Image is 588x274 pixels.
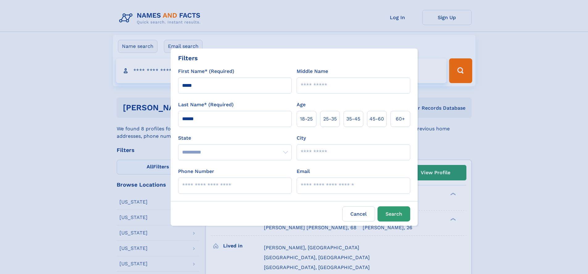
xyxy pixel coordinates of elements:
[297,68,328,75] label: Middle Name
[396,115,405,123] span: 60+
[178,134,292,142] label: State
[178,168,214,175] label: Phone Number
[178,101,234,108] label: Last Name* (Required)
[369,115,384,123] span: 45‑60
[297,168,310,175] label: Email
[297,134,306,142] label: City
[323,115,337,123] span: 25‑35
[342,206,375,221] label: Cancel
[346,115,360,123] span: 35‑45
[377,206,410,221] button: Search
[178,68,234,75] label: First Name* (Required)
[178,53,198,63] div: Filters
[297,101,306,108] label: Age
[300,115,313,123] span: 18‑25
